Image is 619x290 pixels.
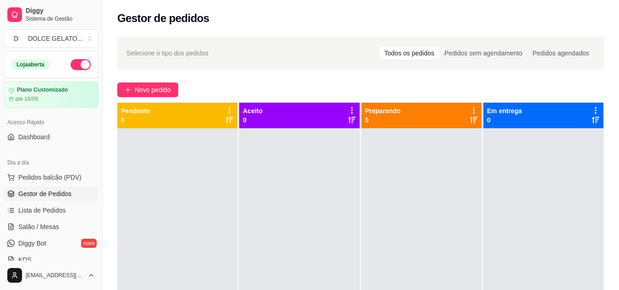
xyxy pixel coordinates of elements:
[121,115,150,125] p: 0
[18,173,82,182] span: Pedidos balcão (PDV)
[18,132,50,142] span: Dashboard
[4,252,99,267] a: KDS
[4,219,99,234] a: Salão / Mesas
[18,189,71,198] span: Gestor de Pedidos
[243,115,263,125] p: 0
[18,206,66,215] span: Lista de Pedidos
[365,106,401,115] p: Preparando
[17,87,68,93] article: Plano Customizado
[243,106,263,115] p: Aceito
[71,59,91,70] button: Alterar Status
[4,82,99,108] a: Plano Customizadoaté 16/09
[487,106,522,115] p: Em entrega
[439,47,527,60] div: Pedidos sem agendamento
[117,11,209,26] h2: Gestor de pedidos
[18,239,46,248] span: Diggy Bot
[4,29,99,48] button: Select a team
[135,85,171,95] span: Novo pedido
[527,47,594,60] div: Pedidos agendados
[126,48,208,58] span: Selecione o tipo dos pedidos
[4,203,99,218] a: Lista de Pedidos
[15,95,38,103] article: até 16/09
[379,47,439,60] div: Todos os pedidos
[26,15,95,22] span: Sistema de Gestão
[125,87,131,93] span: plus
[26,7,95,15] span: Diggy
[18,222,59,231] span: Salão / Mesas
[18,255,32,264] span: KDS
[4,155,99,170] div: Dia a dia
[365,115,401,125] p: 0
[11,34,21,43] span: D
[4,115,99,130] div: Acesso Rápido
[4,236,99,251] a: Diggy Botnovo
[487,115,522,125] p: 0
[4,186,99,201] a: Gestor de Pedidos
[121,106,150,115] p: Pendente
[26,272,84,279] span: [EMAIL_ADDRESS][DOMAIN_NAME]
[4,170,99,185] button: Pedidos balcão (PDV)
[4,264,99,286] button: [EMAIL_ADDRESS][DOMAIN_NAME]
[4,130,99,144] a: Dashboard
[4,4,99,26] a: DiggySistema de Gestão
[28,34,82,43] div: DOLCE GELATO ...
[11,60,49,70] div: Loja aberta
[117,82,178,97] button: Novo pedido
